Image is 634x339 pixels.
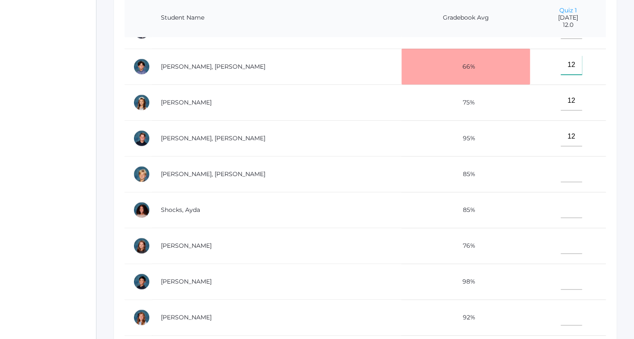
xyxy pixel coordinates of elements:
[133,130,150,147] div: Ryder Roberts
[538,14,597,21] span: [DATE]
[161,278,212,285] a: [PERSON_NAME]
[133,273,150,290] div: Matteo Soratorio
[401,299,530,335] td: 92%
[559,6,577,14] a: Quiz 1
[133,94,150,111] div: Reagan Reynolds
[401,228,530,264] td: 76%
[133,237,150,254] div: Ayla Smith
[401,264,530,299] td: 98%
[538,21,597,29] span: 12.0
[401,84,530,120] td: 75%
[161,206,200,214] a: Shocks, Ayda
[161,63,265,70] a: [PERSON_NAME], [PERSON_NAME]
[161,242,212,249] a: [PERSON_NAME]
[401,49,530,84] td: 66%
[133,309,150,326] div: Arielle White
[161,313,212,321] a: [PERSON_NAME]
[133,58,150,75] div: Hudson Purser
[401,120,530,156] td: 95%
[133,165,150,183] div: Levi Sergey
[161,170,265,178] a: [PERSON_NAME], [PERSON_NAME]
[401,156,530,192] td: 85%
[161,99,212,106] a: [PERSON_NAME]
[133,201,150,218] div: Ayda Shocks
[161,134,265,142] a: [PERSON_NAME], [PERSON_NAME]
[401,192,530,228] td: 85%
